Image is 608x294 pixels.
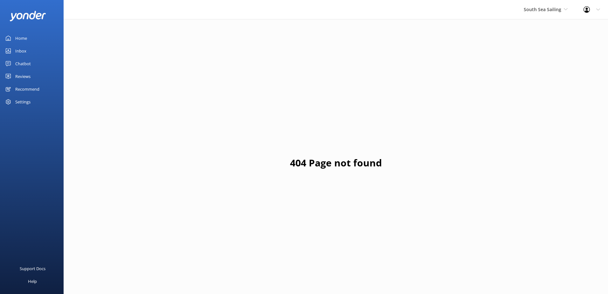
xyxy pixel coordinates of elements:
div: Inbox [15,45,26,57]
span: South Sea Sailing [524,6,561,12]
div: Settings [15,95,31,108]
div: Support Docs [20,262,45,275]
h1: 404 Page not found [290,155,382,171]
div: Recommend [15,83,39,95]
div: Home [15,32,27,45]
img: yonder-white-logo.png [10,11,46,21]
div: Reviews [15,70,31,83]
div: Chatbot [15,57,31,70]
div: Help [28,275,37,288]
